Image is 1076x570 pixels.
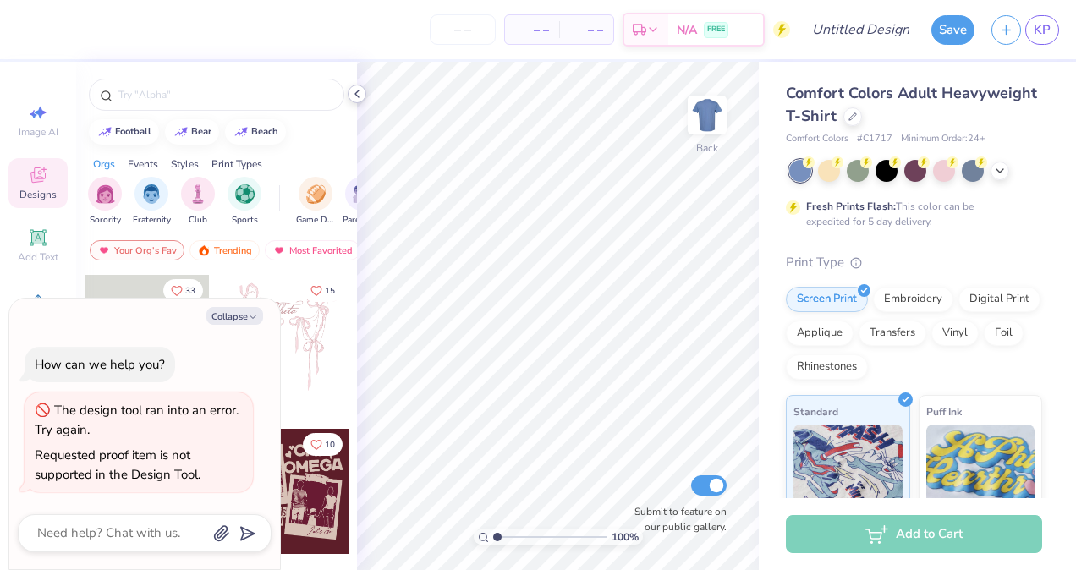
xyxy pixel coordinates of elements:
span: Image AI [19,125,58,139]
div: The design tool ran into an error. Try again. [35,402,239,438]
span: 10 [325,441,335,449]
div: Vinyl [931,321,979,346]
img: trending.gif [197,244,211,256]
img: trend_line.gif [98,127,112,137]
div: Trending [189,240,260,260]
button: Like [303,433,343,456]
span: # C1717 [857,132,892,146]
span: Game Day [296,214,335,227]
span: – – [569,21,603,39]
button: filter button [343,177,382,227]
img: most_fav.gif [272,244,286,256]
img: trend_line.gif [234,127,248,137]
img: Sorority Image [96,184,115,204]
img: Fraternity Image [142,184,161,204]
span: Comfort Colors [786,132,848,146]
div: Print Type [786,253,1042,272]
span: Add Text [18,250,58,264]
button: Like [163,279,203,302]
span: Parent's Weekend [343,214,382,227]
div: bear [191,127,211,136]
div: Orgs [93,156,115,172]
img: Game Day Image [306,184,326,204]
span: Fraternity [133,214,171,227]
img: trend_line.gif [174,127,188,137]
span: Club [189,214,207,227]
div: filter for Sorority [88,177,122,227]
div: Digital Print [958,287,1040,312]
span: Sorority [90,214,121,227]
div: How can we help you? [35,356,165,373]
img: Back [690,98,724,132]
span: N/A [677,21,697,39]
div: filter for Parent's Weekend [343,177,382,227]
span: FREE [707,24,725,36]
span: Puff Ink [926,403,962,420]
div: filter for Fraternity [133,177,171,227]
div: Back [696,140,718,156]
div: Print Types [211,156,262,172]
input: Try "Alpha" [117,86,333,103]
div: Most Favorited [265,240,360,260]
button: filter button [228,177,261,227]
div: football [115,127,151,136]
div: beach [251,127,278,136]
span: 33 [185,287,195,295]
span: 15 [325,287,335,295]
span: Designs [19,188,57,201]
img: Club Image [189,184,207,204]
div: Your Org's Fav [90,240,184,260]
div: This color can be expedited for 5 day delivery. [806,199,1014,229]
div: Foil [984,321,1024,346]
span: – – [515,21,549,39]
button: Save [931,15,974,45]
div: Transfers [859,321,926,346]
button: beach [225,119,286,145]
button: football [89,119,159,145]
button: filter button [181,177,215,227]
span: KP [1034,20,1051,40]
label: Submit to feature on our public gallery. [625,504,727,534]
div: filter for Club [181,177,215,227]
button: Collapse [206,307,263,325]
button: filter button [296,177,335,227]
img: Puff Ink [926,425,1035,509]
button: bear [165,119,219,145]
div: Embroidery [873,287,953,312]
span: 100 % [612,529,639,545]
img: Standard [793,425,903,509]
strong: Fresh Prints Flash: [806,200,896,213]
div: filter for Sports [228,177,261,227]
span: Sports [232,214,258,227]
div: Screen Print [786,287,868,312]
input: – – [430,14,496,45]
div: filter for Game Day [296,177,335,227]
button: Like [303,279,343,302]
input: Untitled Design [799,13,923,47]
img: most_fav.gif [97,244,111,256]
img: Sports Image [235,184,255,204]
div: Events [128,156,158,172]
div: Applique [786,321,854,346]
span: Standard [793,403,838,420]
div: Rhinestones [786,354,868,380]
span: Comfort Colors Adult Heavyweight T-Shirt [786,83,1037,126]
div: Requested proof item is not supported in the Design Tool. [35,447,200,483]
button: filter button [88,177,122,227]
div: Styles [171,156,199,172]
span: Minimum Order: 24 + [901,132,985,146]
a: KP [1025,15,1059,45]
button: filter button [133,177,171,227]
img: Parent's Weekend Image [353,184,372,204]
